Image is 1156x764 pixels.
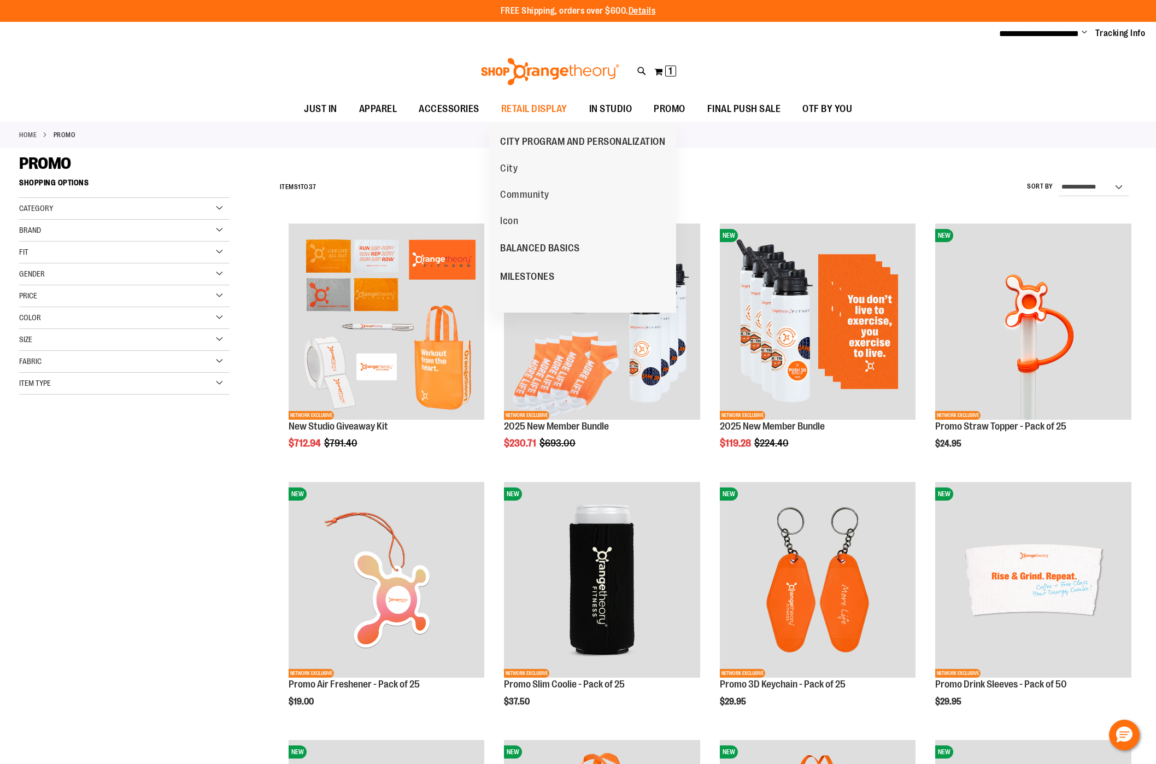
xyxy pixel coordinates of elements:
[500,136,665,150] span: CITY PROGRAM AND PERSONALIZATION
[504,745,522,759] span: NEW
[19,204,53,213] span: Category
[504,482,700,680] a: Promo Slim Coolie - Pack of 25NEWNETWORK EXCLUSIVE
[19,335,32,344] span: Size
[720,482,916,680] a: Promo 3D Keychain - Pack of 25NEWNETWORK EXCLUSIVE
[935,411,981,420] span: NETWORK EXCLUSIVE
[324,438,359,449] span: $791.40
[54,130,76,140] strong: PROMO
[935,487,953,501] span: NEW
[589,97,632,121] span: IN STUDIO
[654,97,685,121] span: PROMO
[289,697,315,707] span: $19.00
[504,679,625,690] a: Promo Slim Coolie - Pack of 25
[490,97,578,122] a: RETAIL DISPLAY
[501,97,567,121] span: RETAIL DISPLAY
[19,130,37,140] a: Home
[280,179,316,196] h2: Items to
[754,438,790,449] span: $224.40
[668,66,672,77] span: 1
[498,477,706,735] div: product
[935,745,953,759] span: NEW
[289,482,485,678] img: Promo Air Freshener - Pack of 25
[19,226,41,234] span: Brand
[289,679,420,690] a: Promo Air Freshener - Pack of 25
[935,224,1131,420] img: Promo Straw Topper - Pack of 25
[720,224,916,421] a: 2025 New Member BundleNEWNETWORK EXCLUSIVE
[19,269,45,278] span: Gender
[504,487,522,501] span: NEW
[304,97,337,121] span: JUST IN
[504,224,700,420] img: 2025 New Member Bundle
[501,5,656,17] p: FREE Shipping, orders over $600.
[293,97,348,122] a: JUST IN
[495,181,555,208] a: Community
[504,421,609,432] a: 2025 New Member Bundle
[720,745,738,759] span: NEW
[720,224,916,420] img: 2025 New Member Bundle
[289,487,307,501] span: NEW
[289,421,388,432] a: New Studio Giveaway Kit
[289,482,485,680] a: Promo Air Freshener - Pack of 25NEWNETWORK EXCLUSIVE
[643,97,696,121] a: PROMO
[500,243,580,256] span: BALANCED BASICS
[629,6,656,16] a: Details
[283,218,490,477] div: product
[504,669,549,678] span: NETWORK EXCLUSIVE
[408,97,490,122] a: ACCESSORIES
[359,97,397,121] span: APPAREL
[495,208,524,234] a: Icon
[578,97,643,122] a: IN STUDIO
[419,97,479,121] span: ACCESSORIES
[935,421,1066,432] a: Promo Straw Topper - Pack of 25
[289,224,485,420] img: New Studio Giveaway Kit
[489,122,676,313] ul: RETAIL DISPLAY
[720,438,753,449] span: $119.28
[19,248,28,256] span: Fit
[489,234,591,262] a: BALANCED BASICS
[348,97,408,122] a: APPAREL
[19,154,71,173] span: PROMO
[930,218,1137,477] div: product
[289,669,334,678] span: NETWORK EXCLUSIVE
[498,218,706,477] div: product
[500,271,554,285] span: MILESTONES
[720,669,765,678] span: NETWORK EXCLUSIVE
[289,438,322,449] span: $712.94
[500,215,518,229] span: Icon
[309,183,316,191] span: 37
[489,262,565,291] a: MILESTONES
[935,482,1131,680] a: Promo Drink Sleeves - Pack of 50NEWNETWORK EXCLUSIVE
[935,482,1131,678] img: Promo Drink Sleeves - Pack of 50
[791,97,863,122] a: OTF BY YOU
[1095,27,1146,39] a: Tracking Info
[289,224,485,421] a: New Studio Giveaway KitNETWORK EXCLUSIVE
[935,229,953,242] span: NEW
[935,697,963,707] span: $29.95
[19,357,42,366] span: Fabric
[935,439,963,449] span: $24.95
[504,482,700,678] img: Promo Slim Coolie - Pack of 25
[298,183,301,191] span: 1
[489,127,676,156] a: CITY PROGRAM AND PERSONALIZATION
[539,438,577,449] span: $693.00
[720,487,738,501] span: NEW
[495,155,523,181] a: City
[19,379,51,387] span: Item Type
[19,313,41,322] span: Color
[935,669,981,678] span: NETWORK EXCLUSIVE
[1109,720,1140,750] button: Hello, have a question? Let’s chat.
[720,411,765,420] span: NETWORK EXCLUSIVE
[19,173,230,198] strong: Shopping Options
[479,58,621,85] img: Shop Orangetheory
[707,97,781,121] span: FINAL PUSH SALE
[283,477,490,735] div: product
[504,438,538,449] span: $230.71
[802,97,852,121] span: OTF BY YOU
[930,477,1137,735] div: product
[1082,28,1087,39] button: Account menu
[696,97,792,122] a: FINAL PUSH SALE
[1027,182,1053,191] label: Sort By
[500,189,549,203] span: Community
[500,163,518,177] span: City
[720,679,846,690] a: Promo 3D Keychain - Pack of 25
